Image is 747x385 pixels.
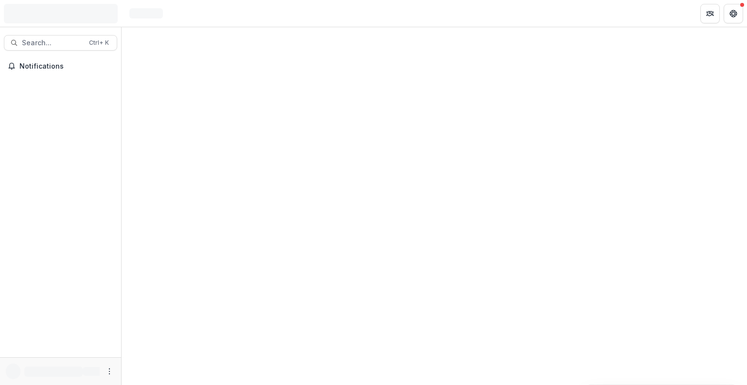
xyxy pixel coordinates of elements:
[22,39,83,47] span: Search...
[87,37,111,48] div: Ctrl + K
[104,366,115,377] button: More
[724,4,743,23] button: Get Help
[125,6,167,20] nav: breadcrumb
[4,35,117,51] button: Search...
[19,62,113,71] span: Notifications
[4,58,117,74] button: Notifications
[700,4,720,23] button: Partners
